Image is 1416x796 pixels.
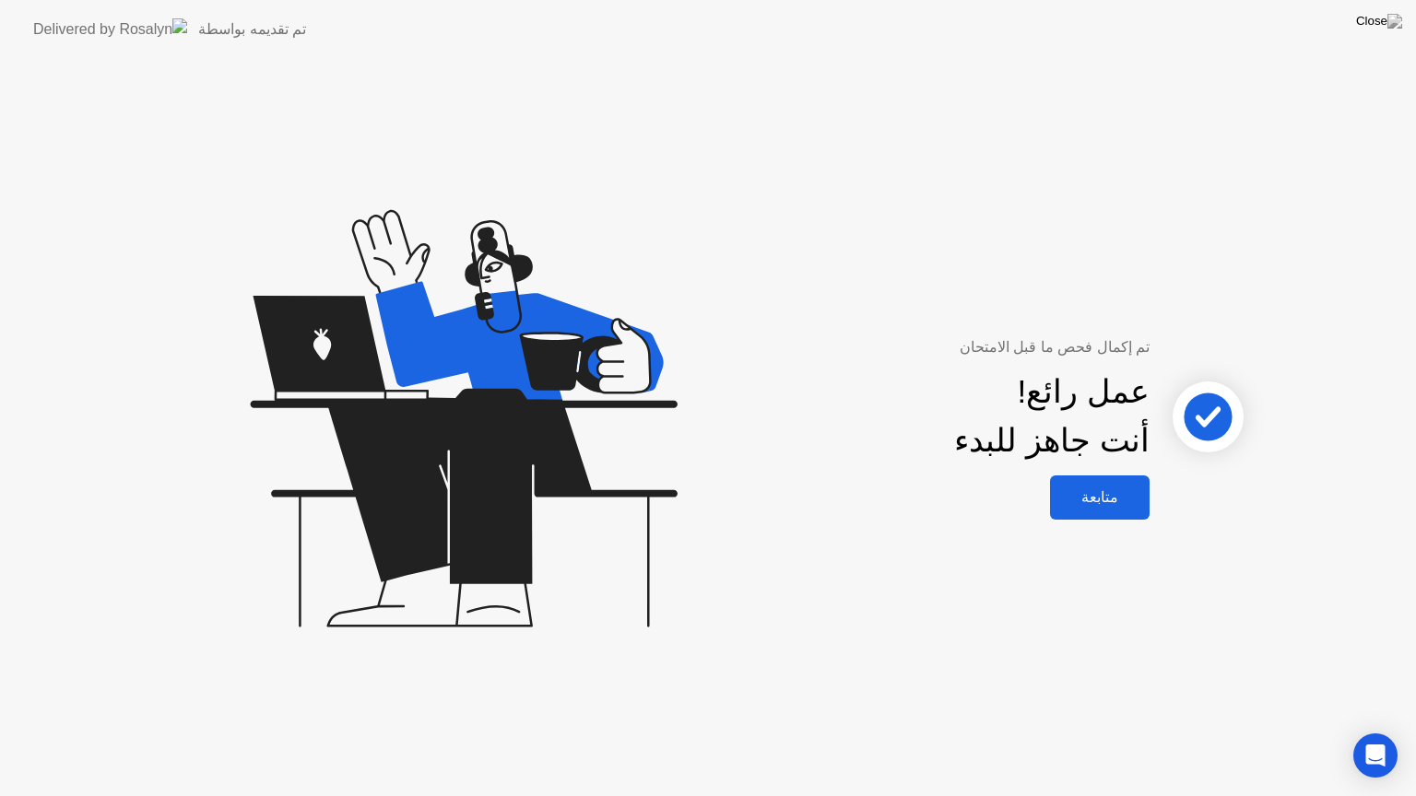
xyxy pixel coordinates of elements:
[33,18,187,40] img: Delivered by Rosalyn
[1050,475,1150,520] button: متابعة
[769,336,1150,358] div: تم إكمال فحص ما قبل الامتحان
[1356,14,1402,29] img: Close
[1056,488,1144,506] div: متابعة
[954,368,1150,465] div: عمل رائع! أنت جاهز للبدء
[198,18,306,41] div: تم تقديمه بواسطة
[1353,733,1398,778] div: Open Intercom Messenger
